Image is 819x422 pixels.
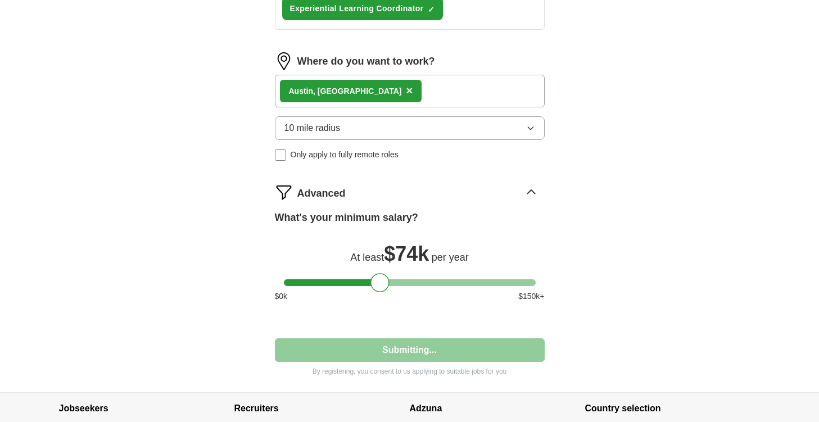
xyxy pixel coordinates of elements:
[275,338,545,362] button: Submitting...
[350,252,384,263] span: At least
[290,3,424,15] span: Experiential Learning Coordinator
[518,291,544,302] span: $ 150 k+
[284,121,341,135] span: 10 mile radius
[291,149,399,161] span: Only apply to fully remote roles
[275,291,288,302] span: $ 0 k
[275,366,545,376] p: By registering, you consent to us applying to suitable jobs for you
[289,85,402,97] div: , [GEOGRAPHIC_DATA]
[428,5,435,14] span: ✓
[289,87,314,96] strong: Austin
[297,186,346,201] span: Advanced
[275,116,545,140] button: 10 mile radius
[275,52,293,70] img: location.png
[384,242,429,265] span: $ 74k
[297,54,435,69] label: Where do you want to work?
[432,252,469,263] span: per year
[275,183,293,201] img: filter
[406,84,413,97] span: ×
[275,210,418,225] label: What's your minimum salary?
[406,83,413,99] button: ×
[275,149,286,161] input: Only apply to fully remote roles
